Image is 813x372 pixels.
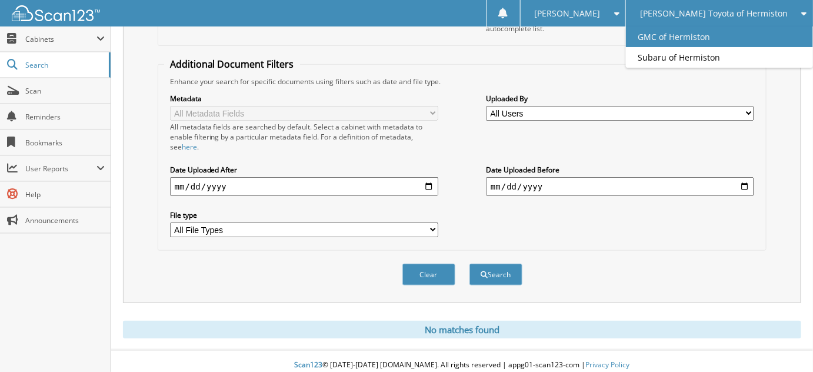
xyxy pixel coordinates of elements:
[25,86,105,96] span: Scan
[25,190,105,200] span: Help
[25,112,105,122] span: Reminders
[25,138,105,148] span: Bookmarks
[535,10,601,17] span: [PERSON_NAME]
[25,215,105,225] span: Announcements
[295,360,323,370] span: Scan123
[182,142,197,152] a: here
[25,164,96,174] span: User Reports
[170,165,438,175] label: Date Uploaded After
[469,264,522,285] button: Search
[402,264,455,285] button: Clear
[25,34,96,44] span: Cabinets
[754,315,813,372] iframe: Chat Widget
[486,177,754,196] input: end
[170,210,438,220] label: File type
[170,122,438,152] div: All metadata fields are searched by default. Select a cabinet with metadata to enable filtering b...
[586,360,630,370] a: Privacy Policy
[123,321,801,338] div: No matches found
[626,26,813,47] a: GMC of Hermiston
[170,177,438,196] input: start
[640,10,788,17] span: [PERSON_NAME] Toyota of Hermiston
[170,94,438,104] label: Metadata
[25,60,103,70] span: Search
[164,58,300,71] legend: Additional Document Filters
[486,94,754,104] label: Uploaded By
[12,5,100,21] img: scan123-logo-white.svg
[626,47,813,68] a: Subaru of Hermiston
[486,165,754,175] label: Date Uploaded Before
[164,77,761,87] div: Enhance your search for specific documents using filters such as date and file type.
